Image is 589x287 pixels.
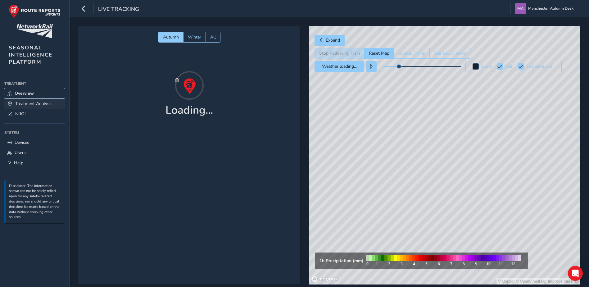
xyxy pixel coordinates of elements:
[4,98,65,109] a: Treatment Analysis
[15,111,27,117] span: NROL
[528,3,573,14] span: Manchester Autumn Desk
[9,184,62,220] p: Disclaimer: The information shown can not be solely relied upon for any safety-related decisions,...
[15,101,52,107] span: Treatment Analysis
[4,88,65,98] a: Overview
[315,61,364,72] button: Weather loading...
[363,253,523,269] img: rain legend
[15,150,26,156] span: Users
[16,24,53,38] img: customer logo
[505,64,514,69] label: Rain
[4,109,65,119] a: NROL
[14,160,23,166] span: Help
[206,32,220,43] button: All
[526,64,553,69] label: Temperatures
[4,158,65,168] a: Help
[364,48,394,59] button: Reset Map
[468,61,562,72] button: Snow Rain Temperatures
[183,32,206,43] button: Winter
[9,4,61,18] img: rr logo
[315,35,345,46] button: Expand
[4,128,65,137] div: System
[481,64,492,69] label: Snow
[98,5,139,14] span: Live Tracking
[568,266,583,281] div: Open Intercom Messenger
[15,139,29,145] span: Devices
[210,34,216,40] span: All
[394,48,429,59] button: Cluster Trains
[165,104,213,117] h1: Loading...
[9,44,52,66] span: SEASONAL INTELLIGENCE PLATFORM
[319,258,363,264] strong: 1h Precipitation (mm)
[15,90,34,96] span: Overview
[163,34,179,40] span: Autumn
[158,32,183,43] button: Autumn
[429,48,471,59] button: See all UK trains
[515,3,526,14] img: diamond-layout
[188,34,201,40] span: Winter
[515,3,576,14] button: Manchester Autumn Desk
[326,37,340,43] span: Expand
[4,137,65,148] a: Devices
[4,148,65,158] a: Users
[4,79,65,88] div: Treatment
